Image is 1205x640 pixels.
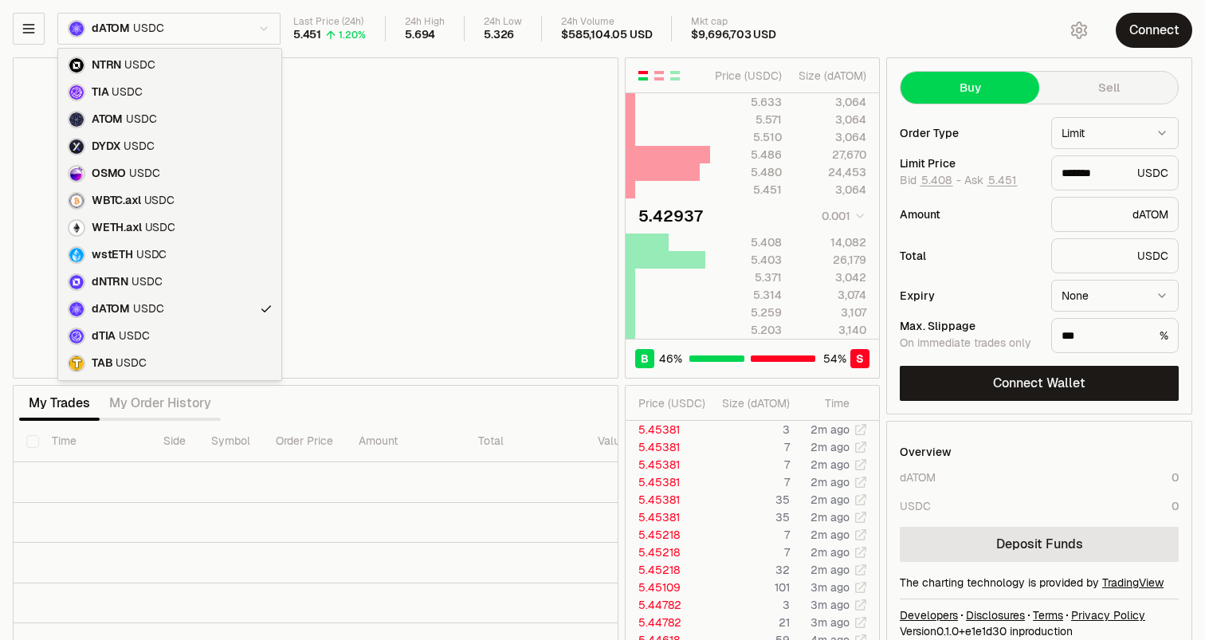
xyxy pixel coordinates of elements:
[69,194,84,208] img: WBTC.axl Logo
[92,85,108,100] span: TIA
[92,248,133,262] span: wstETH
[69,248,84,262] img: wstETH Logo
[92,221,142,235] span: WETH.axl
[136,248,167,262] span: USDC
[69,275,84,289] img: dNTRN Logo
[92,275,128,289] span: dNTRN
[92,167,126,181] span: OSMO
[69,221,84,235] img: WETH.axl Logo
[133,302,163,316] span: USDC
[124,58,155,73] span: USDC
[124,139,154,154] span: USDC
[69,139,84,154] img: DYDX Logo
[145,221,175,235] span: USDC
[129,167,159,181] span: USDC
[92,58,121,73] span: NTRN
[69,329,84,344] img: dTIA Logo
[69,112,84,127] img: ATOM Logo
[144,194,175,208] span: USDC
[126,112,156,127] span: USDC
[131,275,162,289] span: USDC
[69,356,84,371] img: TAB Logo
[92,356,112,371] span: TAB
[69,58,84,73] img: NTRN Logo
[92,139,120,154] span: DYDX
[69,85,84,100] img: TIA Logo
[92,194,141,208] span: WBTC.axl
[92,112,123,127] span: ATOM
[119,329,149,344] span: USDC
[92,329,116,344] span: dTIA
[116,356,146,371] span: USDC
[69,167,84,181] img: OSMO Logo
[112,85,142,100] span: USDC
[92,302,130,316] span: dATOM
[69,302,84,316] img: dATOM Logo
